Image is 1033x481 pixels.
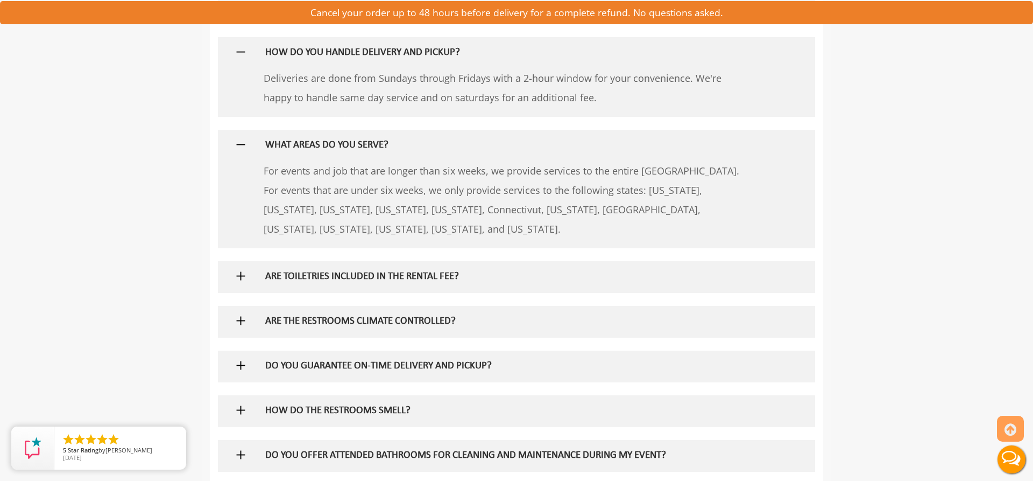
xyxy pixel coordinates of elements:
span: Star Rating [68,446,98,454]
li:  [62,433,75,446]
h5: DO YOU OFFER ATTENDED BATHROOMS FOR CLEANING AND MAINTENANCE DURING MY EVENT? [265,450,733,462]
h5: WHAT AREAS DO YOU SERVE? [265,140,733,151]
img: plus icon sign [234,314,247,327]
p: Deliveries are done from Sundays through Fridays with a 2-hour window for your convenience. We're... [264,68,751,107]
h5: DO YOU GUARANTEE ON-TIME DELIVERY AND PICKUP? [265,361,733,372]
li:  [96,433,109,446]
img: plus icon sign [234,138,247,151]
h5: HOW DO THE RESTROOMS SMELL? [265,406,733,417]
h5: HOW DO YOU HANDLE DELIVERY AND PICKUP? [265,47,733,59]
img: plus icon sign [234,359,247,372]
img: plus icon sign [234,448,247,462]
span: 5 [63,446,66,454]
p: For events and job that are longer than six weeks, we provide services to the entire [GEOGRAPHIC_... [264,161,751,239]
span: [PERSON_NAME] [105,446,152,454]
h5: ARE TOILETRIES INCLUDED IN THE RENTAL FEE? [265,271,733,283]
li:  [84,433,97,446]
img: plus icon sign [234,45,247,59]
img: plus icon sign [234,403,247,417]
li:  [73,433,86,446]
img: Review Rating [22,437,44,459]
button: Live Chat [990,438,1033,481]
span: [DATE] [63,454,82,462]
li:  [107,433,120,446]
h5: ARE THE RESTROOMS CLIMATE CONTROLLED? [265,316,733,327]
img: plus icon sign [234,269,247,283]
span: by [63,447,178,455]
